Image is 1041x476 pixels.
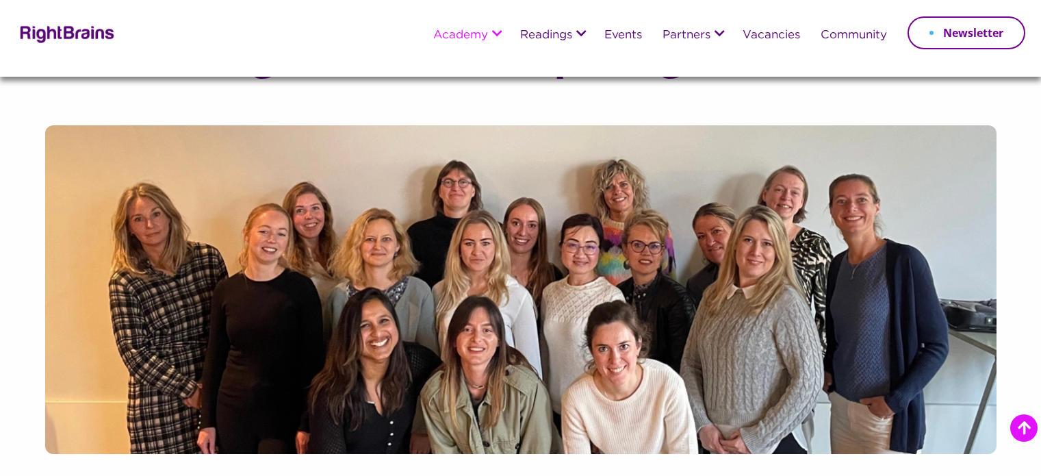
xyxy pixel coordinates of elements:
a: Readings [520,29,572,42]
a: Vacancies [743,29,800,42]
a: Academy [433,29,488,42]
img: Rightbrains [16,23,115,43]
a: Events [604,29,642,42]
a: Newsletter [908,16,1025,49]
a: Partners [663,29,710,42]
a: Community [821,29,887,42]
